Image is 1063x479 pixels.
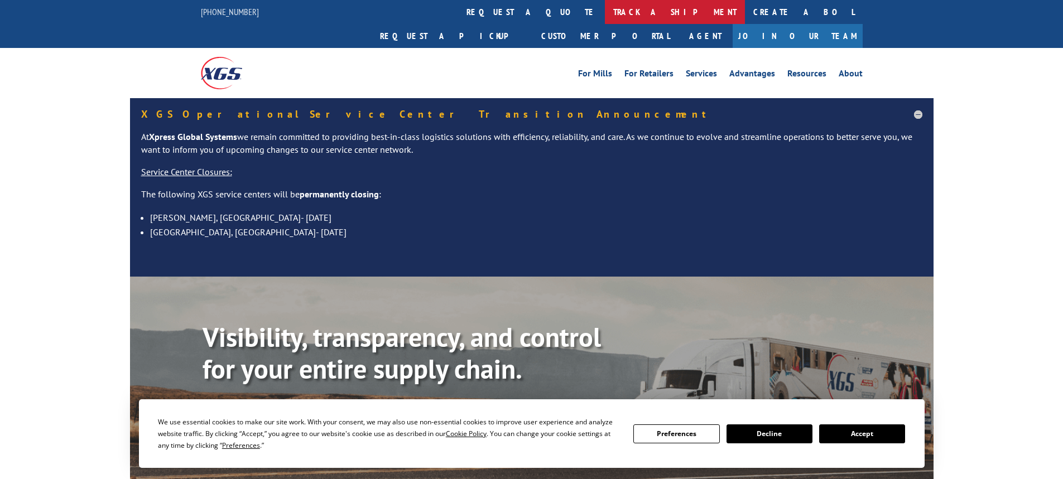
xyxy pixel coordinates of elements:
a: Services [686,69,717,81]
div: Cookie Consent Prompt [139,399,925,468]
a: Agent [678,24,733,48]
a: Resources [787,69,826,81]
span: Cookie Policy [446,429,487,438]
a: Advantages [729,69,775,81]
button: Accept [819,424,905,443]
button: Decline [727,424,812,443]
a: Join Our Team [733,24,863,48]
div: We use essential cookies to make our site work. With your consent, we may also use non-essential ... [158,416,620,451]
p: The following XGS service centers will be : [141,188,922,210]
u: Service Center Closures: [141,166,232,177]
button: Preferences [633,424,719,443]
b: Visibility, transparency, and control for your entire supply chain. [203,320,601,386]
a: Request a pickup [372,24,533,48]
strong: permanently closing [300,188,379,200]
li: [GEOGRAPHIC_DATA], [GEOGRAPHIC_DATA]- [DATE] [150,225,922,239]
a: For Mills [578,69,612,81]
p: At we remain committed to providing best-in-class logistics solutions with efficiency, reliabilit... [141,130,922,166]
a: About [839,69,863,81]
li: [PERSON_NAME], [GEOGRAPHIC_DATA]- [DATE] [150,210,922,225]
strong: Xpress Global Systems [149,131,237,142]
a: [PHONE_NUMBER] [201,6,259,17]
a: For Retailers [624,69,674,81]
a: Customer Portal [533,24,678,48]
span: Preferences [222,441,260,450]
h5: XGS Operational Service Center Transition Announcement [141,109,922,119]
